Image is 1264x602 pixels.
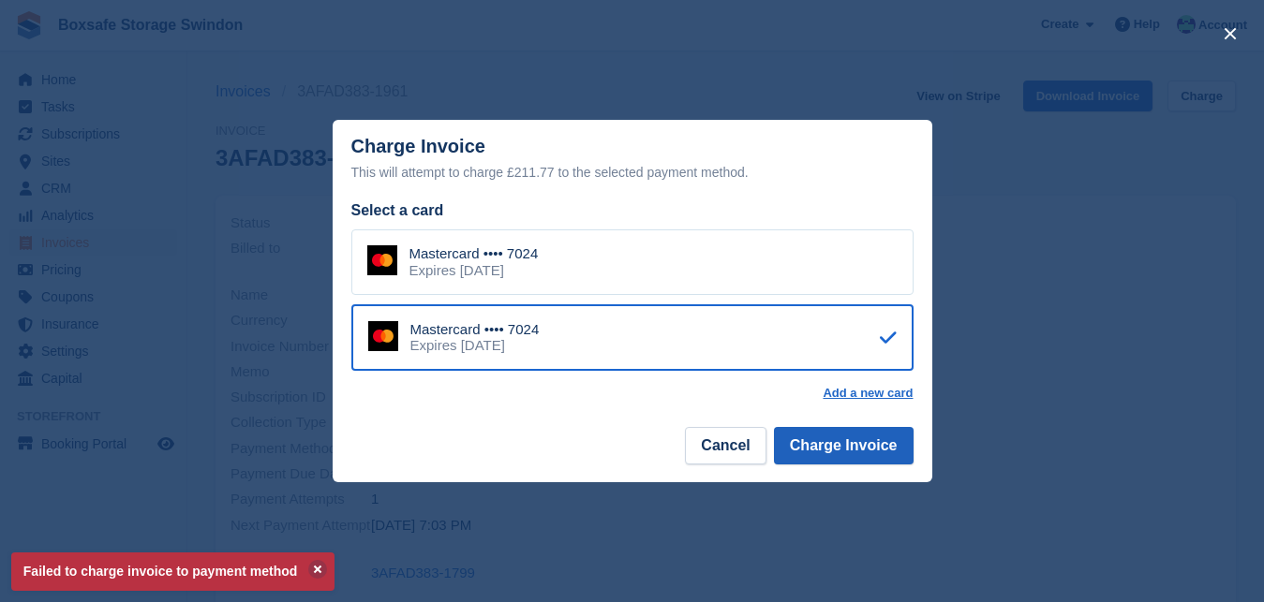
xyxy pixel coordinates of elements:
button: Charge Invoice [774,427,914,464]
img: Mastercard Logo [367,245,397,275]
div: Select a card [351,199,914,222]
button: Cancel [685,427,766,464]
div: Mastercard •••• 7024 [409,245,539,262]
div: Expires [DATE] [409,262,539,279]
div: Mastercard •••• 7024 [410,321,540,338]
div: Charge Invoice [351,136,914,184]
button: close [1215,19,1245,49]
div: This will attempt to charge £211.77 to the selected payment method. [351,161,914,184]
img: Mastercard Logo [368,321,398,351]
p: Failed to charge invoice to payment method [11,552,335,591]
a: Add a new card [823,386,913,401]
div: Expires [DATE] [410,337,540,354]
